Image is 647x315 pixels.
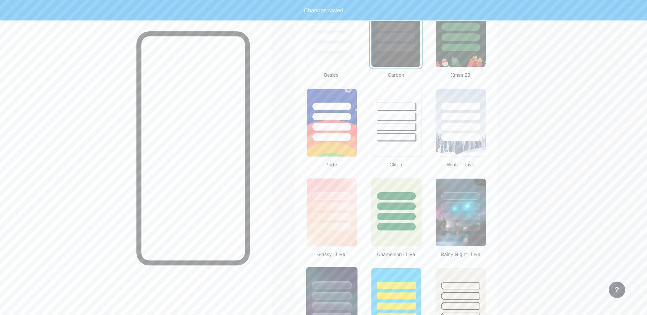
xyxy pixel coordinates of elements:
[433,251,487,258] div: Rainy Night · Live
[369,161,423,168] div: Glitch
[305,251,358,258] div: Glassy · Live
[305,71,358,78] div: Basics
[305,161,358,168] div: Pride
[304,6,343,14] div: Changes saved
[433,161,487,168] div: Winter · Live
[369,251,423,258] div: Chameleon · Live
[369,71,423,78] div: Carbon
[433,71,487,78] div: Xmas 23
